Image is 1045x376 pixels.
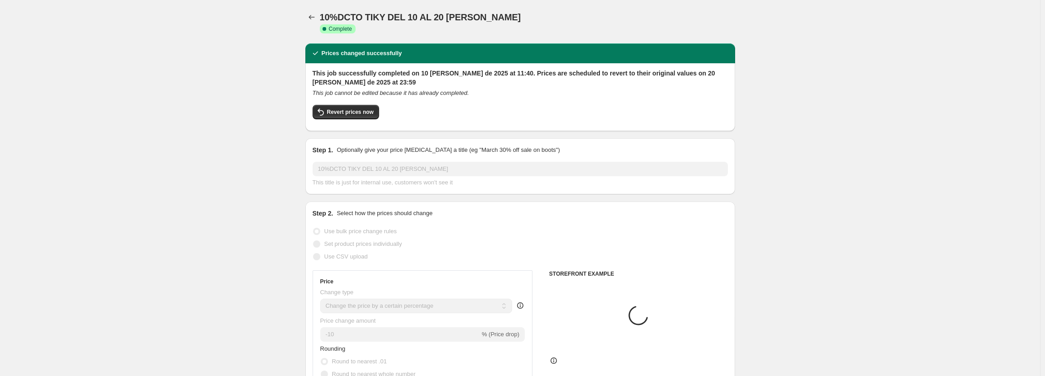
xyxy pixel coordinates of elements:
[327,108,374,116] span: Revert prices now
[313,69,728,87] h2: This job successfully completed on 10 [PERSON_NAME] de 2025 at 11:40. Prices are scheduled to rev...
[320,12,521,22] span: 10%DCTO TIKY DEL 10 AL 20 [PERSON_NAME]
[305,11,318,23] button: Price change jobs
[679,338,697,347] strike: $59.05
[322,49,402,58] h2: Prices changed successfully
[313,162,728,176] input: 30% off holiday sale
[320,278,333,285] h3: Price
[313,105,379,119] button: Revert prices now
[320,345,346,352] span: Rounding
[313,209,333,218] h2: Step 2.
[657,327,690,334] span: Placeholder
[313,146,333,155] h2: Step 1.
[313,89,469,96] i: This job cannot be edited because it has already completed.
[337,146,560,155] p: Optionally give your price [MEDICAL_DATA] a title (eg "March 30% off sale on boots")
[324,253,368,260] span: Use CSV upload
[320,317,376,324] span: Price change amount
[320,327,480,342] input: -15
[324,240,402,247] span: Set product prices individually
[482,331,519,338] span: % (Price drop)
[320,289,354,296] span: Change type
[657,338,675,347] div: $53.15
[329,25,352,33] span: Complete
[332,358,387,365] span: Round to nearest .01
[549,270,728,277] h6: STOREFRONT EXAMPLE
[576,338,594,347] strike: $65.61
[337,209,432,218] p: Select how the prices should change
[313,179,453,186] span: This title is just for internal use, customers won't see it
[554,338,572,347] div: $59.05
[516,301,525,310] div: help
[324,228,397,235] span: Use bulk price change rules
[554,327,588,334] span: Placeholder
